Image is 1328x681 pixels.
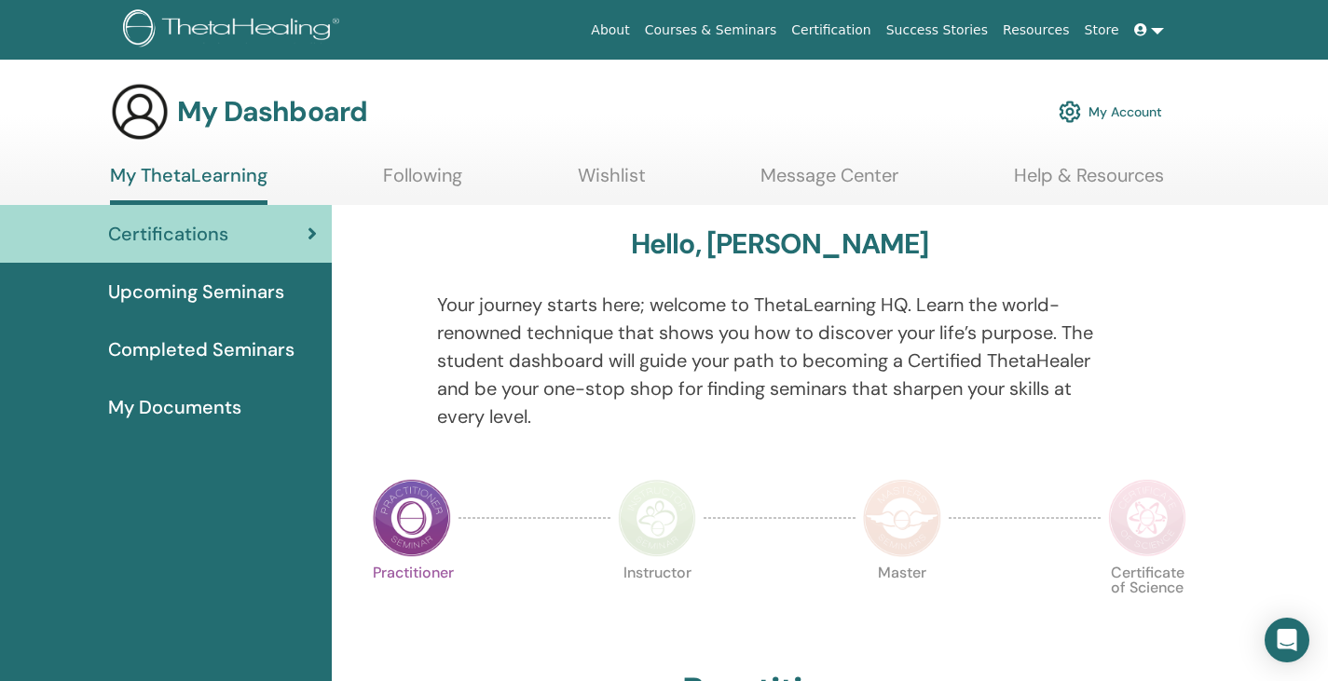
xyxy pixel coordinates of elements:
[1108,565,1186,644] p: Certificate of Science
[1059,96,1081,128] img: cog.svg
[618,479,696,557] img: Instructor
[863,565,941,644] p: Master
[108,393,241,421] span: My Documents
[108,278,284,306] span: Upcoming Seminars
[1059,91,1162,132] a: My Account
[1077,13,1127,48] a: Store
[108,220,228,248] span: Certifications
[1265,618,1309,662] div: Open Intercom Messenger
[618,565,696,644] p: Instructor
[110,164,267,205] a: My ThetaLearning
[631,227,929,261] h3: Hello, [PERSON_NAME]
[637,13,785,48] a: Courses & Seminars
[995,13,1077,48] a: Resources
[879,13,995,48] a: Success Stories
[583,13,637,48] a: About
[108,335,294,363] span: Completed Seminars
[578,164,646,200] a: Wishlist
[373,565,451,644] p: Practitioner
[784,13,878,48] a: Certification
[760,164,898,200] a: Message Center
[1014,164,1164,200] a: Help & Resources
[437,291,1123,430] p: Your journey starts here; welcome to ThetaLearning HQ. Learn the world-renowned technique that sh...
[863,479,941,557] img: Master
[373,479,451,557] img: Practitioner
[110,82,170,142] img: generic-user-icon.jpg
[123,9,346,51] img: logo.png
[177,95,367,129] h3: My Dashboard
[383,164,462,200] a: Following
[1108,479,1186,557] img: Certificate of Science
